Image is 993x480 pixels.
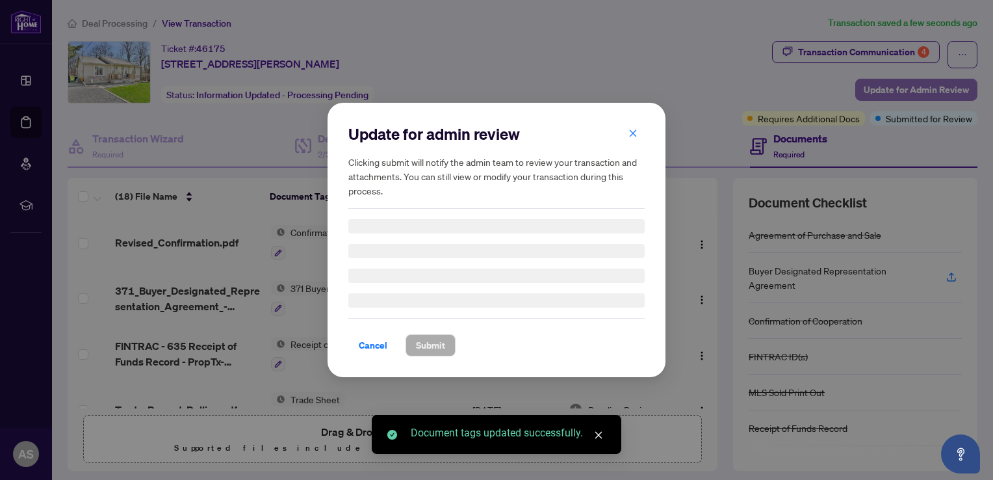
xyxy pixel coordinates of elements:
button: Open asap [941,434,980,473]
span: check-circle [387,430,397,440]
h5: Clicking submit will notify the admin team to review your transaction and attachments. You can st... [348,155,645,198]
span: close [628,129,638,138]
span: Cancel [359,335,387,356]
button: Submit [406,334,456,356]
h2: Update for admin review [348,124,645,144]
div: Document tags updated successfully. [411,425,606,441]
button: Cancel [348,334,398,356]
span: close [594,431,603,440]
a: Close [591,428,606,442]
